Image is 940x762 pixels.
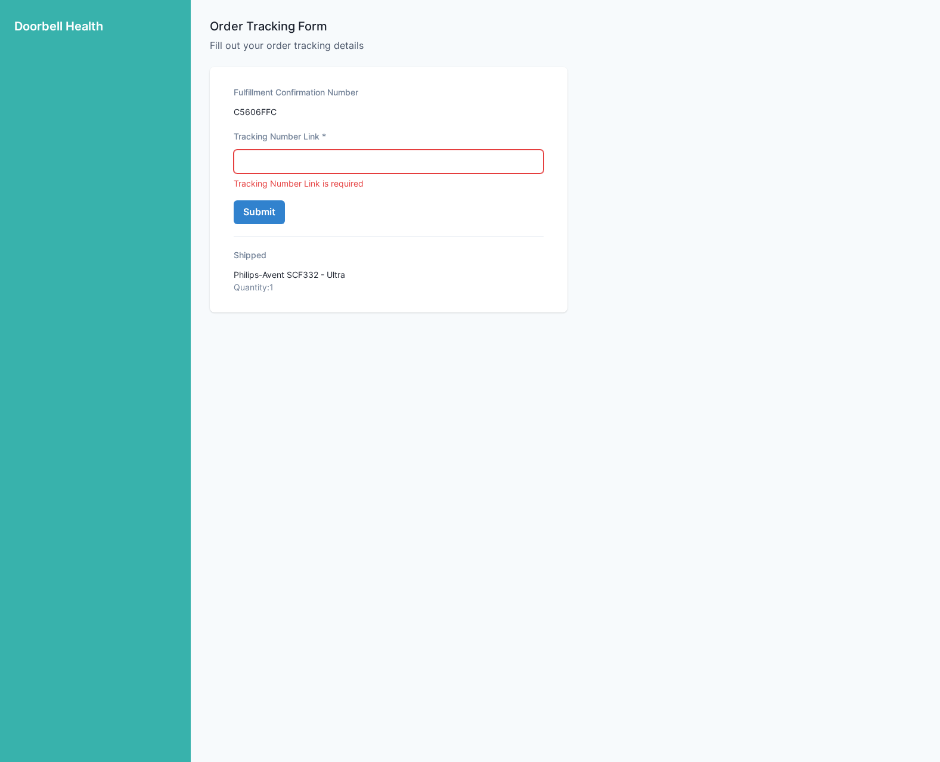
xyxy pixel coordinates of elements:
h2: Doorbell Health [14,19,176,33]
div: Tracking Number Link is required [234,178,544,188]
button: Submit [234,200,285,224]
label: Shipped [234,249,266,261]
p: Quantity: 1 [234,281,544,293]
label: Fulfillment Confirmation Number [234,86,358,98]
h2: Order Tracking Form [210,19,678,33]
div: C5606FFC [234,86,544,118]
label: Tracking Number Link [234,130,326,143]
p: Fill out your order tracking details [210,38,678,52]
p: Philips - Avent SCF332 - Ultra [234,268,544,281]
